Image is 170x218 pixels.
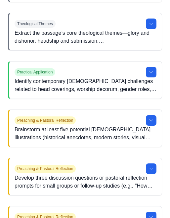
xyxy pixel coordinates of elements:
span: Practical Application [15,68,55,76]
p: Extract the passage’s core theological themes—glory and dishonor, headship and submission, [DEMOG... [15,29,156,45]
span: Preaching & Pastoral Reflection [15,116,76,124]
span: Preaching & Pastoral Reflection [15,165,76,173]
p: Identify contemporary [DEMOGRAPHIC_DATA] challenges related to head coverings, worship decorum, g... [15,77,156,93]
p: Brainstorm at least five potential [DEMOGRAPHIC_DATA] illustrations (historical anecdotes, modern... [15,126,156,142]
p: Develop three discussion questions or pastoral reflection prompts for small groups or follow-up s... [15,174,156,190]
span: Theological Themes [15,20,56,28]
